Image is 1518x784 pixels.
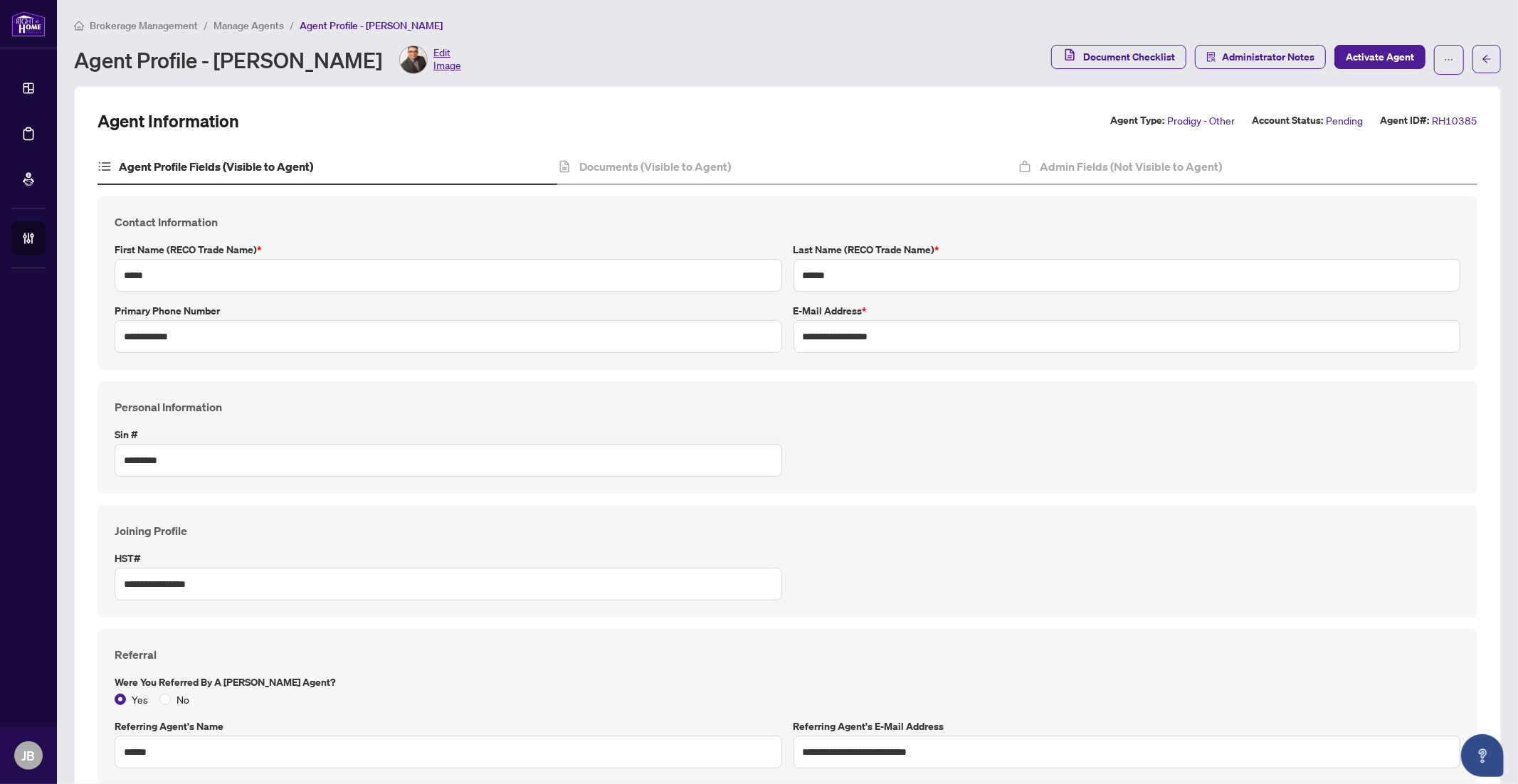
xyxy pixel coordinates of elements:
[1334,45,1425,69] button: Activate Agent
[115,427,782,443] label: Sin #
[1222,46,1314,68] span: Administrator Notes
[171,692,195,707] span: No
[290,17,294,33] li: /
[1167,112,1235,129] span: Prodigy - Other
[115,674,1460,690] label: Were you referred by a [PERSON_NAME] Agent?
[1195,45,1326,69] button: Administrator Notes
[115,551,782,566] label: HST#
[204,17,208,33] li: /
[214,19,284,32] span: Manage Agents
[115,242,782,258] label: First Name (RECO Trade Name)
[115,646,1460,663] h4: Referral
[115,522,1460,539] h4: Joining Profile
[1206,52,1216,62] span: solution
[74,21,84,31] span: home
[115,213,1460,231] h4: Contact Information
[119,158,313,175] h4: Agent Profile Fields (Visible to Agent)
[74,46,461,74] div: Agent Profile - [PERSON_NAME]
[794,242,1461,258] label: Last Name (RECO Trade Name)
[1444,55,1454,65] span: ellipsis
[97,110,239,132] h2: Agent Information
[11,11,46,37] img: logo
[794,303,1461,319] label: E-mail Address
[1346,46,1414,68] span: Activate Agent
[90,19,198,32] span: Brokerage Management
[22,746,36,766] span: JB
[1482,54,1492,64] span: arrow-left
[794,719,1461,734] label: Referring Agent's E-Mail Address
[126,692,154,707] span: Yes
[115,719,782,734] label: Referring Agent's Name
[115,303,782,319] label: Primary Phone Number
[1380,112,1429,129] label: Agent ID#:
[1083,46,1175,68] span: Document Checklist
[400,46,427,73] img: Profile Icon
[1051,45,1186,69] button: Document Checklist
[433,46,461,74] span: Edit Image
[580,158,732,175] h4: Documents (Visible to Agent)
[1110,112,1164,129] label: Agent Type:
[115,398,1460,415] h4: Personal Information
[1432,112,1477,129] span: RH10385
[300,19,443,32] span: Agent Profile - [PERSON_NAME]
[1252,112,1323,129] label: Account Status:
[1326,112,1363,129] span: Pending
[1461,734,1504,777] button: Open asap
[1040,158,1222,175] h4: Admin Fields (Not Visible to Agent)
